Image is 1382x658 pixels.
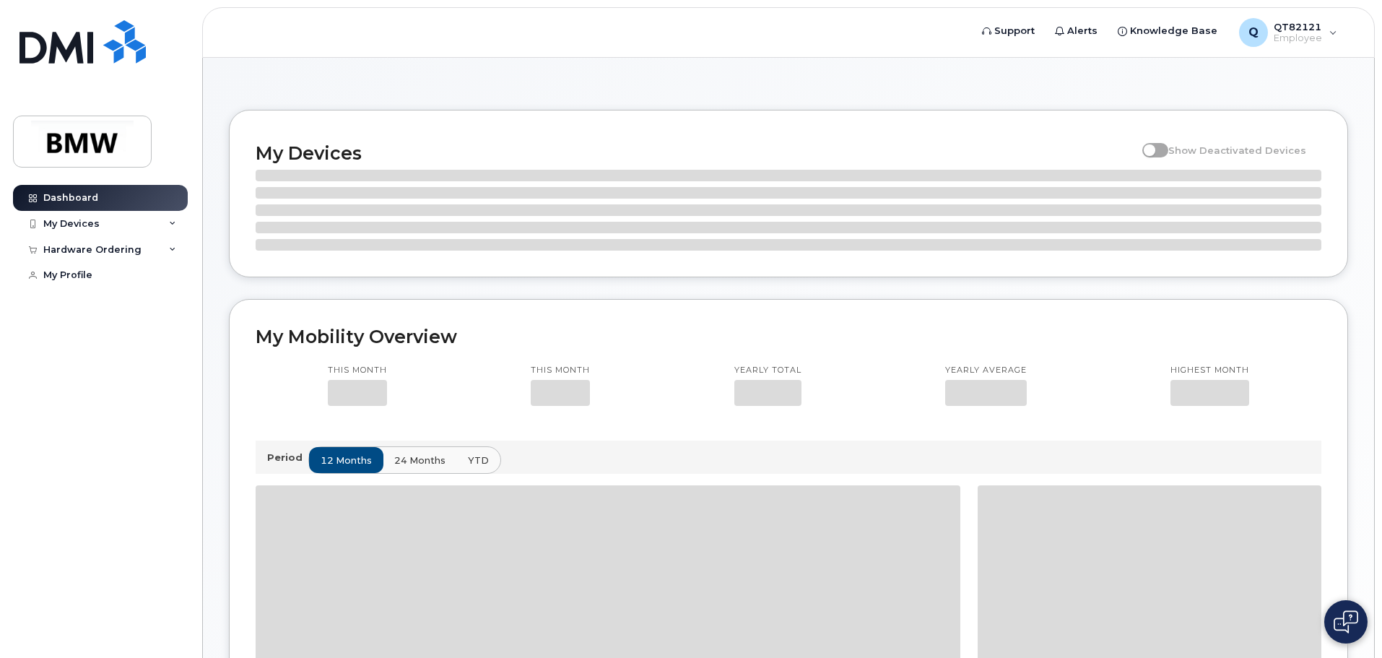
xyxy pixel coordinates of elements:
h2: My Mobility Overview [256,326,1321,347]
span: Show Deactivated Devices [1168,144,1306,156]
img: Open chat [1334,610,1358,633]
p: Highest month [1170,365,1249,376]
p: This month [531,365,590,376]
h2: My Devices [256,142,1135,164]
p: This month [328,365,387,376]
input: Show Deactivated Devices [1142,137,1154,148]
span: 24 months [394,454,446,467]
p: Yearly average [945,365,1027,376]
span: YTD [468,454,489,467]
p: Period [267,451,308,464]
p: Yearly total [734,365,801,376]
